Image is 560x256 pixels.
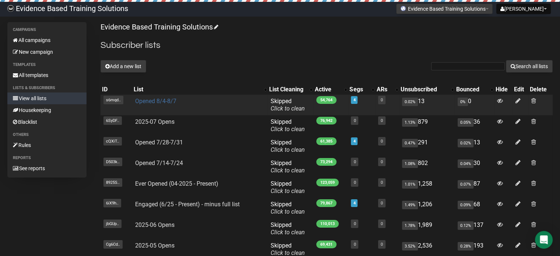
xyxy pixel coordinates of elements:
[135,159,183,166] a: Opened 7/14-7/24
[7,84,87,92] li: Lists & subscribers
[506,60,553,73] button: Search all lists
[316,96,337,104] span: 54,764
[381,180,383,185] a: 0
[103,96,123,104] span: s6mqd..
[103,199,121,207] span: 6iX9h..
[353,139,355,144] a: 4
[348,84,375,95] th: Segs: No sort applied, activate to apply an ascending sort
[135,98,176,105] a: Opened 8/4-8/7
[458,98,468,106] span: 0%
[271,98,305,112] span: Skipped
[7,104,87,116] a: Housekeeping
[316,179,339,186] span: 123,059
[458,221,473,230] span: 0.12%
[381,139,383,144] a: 0
[135,201,240,208] a: Engaged (6/25 - Present) - minus full list
[399,177,455,198] td: 1,258
[101,39,553,52] h2: Subscriber lists
[7,60,87,69] li: Templates
[103,158,122,166] span: D503k..
[271,126,305,133] a: Click to clean
[528,84,553,95] th: Delete: No sort applied, sorting is disabled
[455,115,494,136] td: 36
[402,118,418,127] span: 1.13%
[455,157,494,177] td: 30
[7,5,14,12] img: 6a635aadd5b086599a41eda90e0773ac
[313,84,348,95] th: Active: No sort applied, activate to apply an ascending sort
[101,84,132,95] th: ID: No sort applied, sorting is disabled
[7,130,87,139] li: Others
[316,241,337,248] span: 69,431
[455,198,494,218] td: 68
[455,95,494,115] td: 0
[271,229,305,236] a: Click to clean
[458,180,473,189] span: 0.07%
[377,86,392,93] div: ARs
[396,4,493,14] button: Evidence Based Training Solutions
[399,198,455,218] td: 1,206
[535,231,553,249] div: Open Intercom Messenger
[353,118,356,123] a: 0
[496,86,511,93] div: Hide
[513,84,528,95] th: Edit: No sort applied, sorting is disabled
[381,242,383,247] a: 0
[135,118,175,125] a: 2025-07 Opens
[514,86,527,93] div: Edit
[135,180,218,187] a: Ever Opened (04-2025 - Present)
[268,84,313,95] th: List Cleaning: No sort applied, activate to apply an ascending sort
[399,218,455,239] td: 1,989
[381,98,383,102] a: 0
[7,139,87,151] a: Rules
[353,201,355,206] a: 4
[402,98,418,106] span: 0.02%
[271,187,305,194] a: Click to clean
[7,154,87,162] li: Reports
[458,159,473,168] span: 0.04%
[135,139,183,146] a: Opened 7/28-7/31
[353,98,355,102] a: 4
[316,158,337,166] span: 73,294
[496,4,551,14] button: [PERSON_NAME]
[134,86,260,93] div: List
[349,86,368,93] div: Segs
[399,84,455,95] th: Unsubscribed: No sort applied, activate to apply an ascending sort
[494,84,513,95] th: Hide: No sort applied, sorting is disabled
[402,159,418,168] span: 1.08%
[458,139,473,147] span: 0.02%
[271,139,305,153] span: Skipped
[399,157,455,177] td: 802
[375,84,399,95] th: ARs: No sort applied, activate to apply an ascending sort
[269,86,306,93] div: List Cleaning
[7,92,87,104] a: View all lists
[7,46,87,58] a: New campaign
[132,84,268,95] th: List: No sort applied, activate to apply an ascending sort
[271,201,305,215] span: Skipped
[135,221,175,228] a: 2025-06 Opens
[399,136,455,157] td: 291
[271,159,305,174] span: Skipped
[103,220,121,228] span: jbGUp..
[103,116,122,125] span: 6SyDF..
[381,221,383,226] a: 0
[399,115,455,136] td: 879
[402,139,418,147] span: 0.47%
[103,137,122,145] span: cQXiT..
[402,242,418,250] span: 3.52%
[353,221,356,226] a: 0
[315,86,341,93] div: Active
[103,178,122,187] span: 8925S..
[455,177,494,198] td: 87
[271,221,305,236] span: Skipped
[401,86,447,93] div: Unsubscribed
[381,118,383,123] a: 0
[458,201,473,209] span: 0.09%
[7,69,87,81] a: All templates
[7,25,87,34] li: Campaigns
[455,136,494,157] td: 13
[7,34,87,46] a: All campaigns
[402,201,418,209] span: 1.49%
[402,221,418,230] span: 1.78%
[271,180,305,194] span: Skipped
[101,22,217,31] a: Evidence Based Training Solutions
[135,242,175,249] a: 2025-05 Opens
